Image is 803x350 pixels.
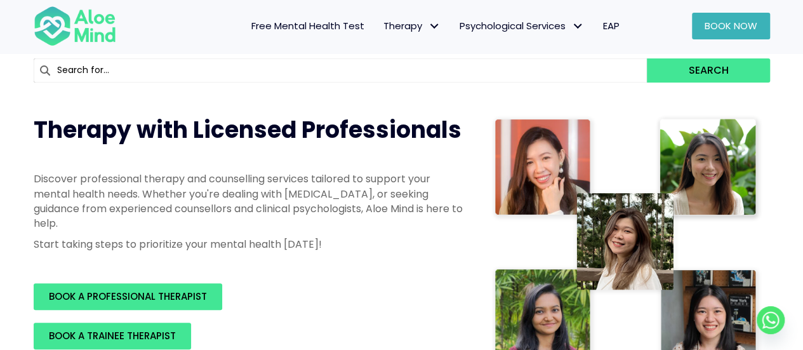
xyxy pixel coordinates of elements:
[34,5,116,47] img: Aloe mind Logo
[34,114,461,146] span: Therapy with Licensed Professionals
[374,13,450,39] a: TherapyTherapy: submenu
[425,17,444,36] span: Therapy: submenu
[757,306,785,334] a: Whatsapp
[49,329,176,342] span: BOOK A TRAINEE THERAPIST
[34,58,647,83] input: Search for...
[34,323,191,349] a: BOOK A TRAINEE THERAPIST
[460,19,584,32] span: Psychological Services
[34,237,465,252] p: Start taking steps to prioritize your mental health [DATE]!
[692,13,770,39] a: Book Now
[705,19,757,32] span: Book Now
[569,17,587,36] span: Psychological Services: submenu
[34,283,222,310] a: BOOK A PROFESSIONAL THERAPIST
[242,13,374,39] a: Free Mental Health Test
[251,19,364,32] span: Free Mental Health Test
[383,19,441,32] span: Therapy
[603,19,620,32] span: EAP
[49,290,207,303] span: BOOK A PROFESSIONAL THERAPIST
[594,13,629,39] a: EAP
[647,58,769,83] button: Search
[133,13,629,39] nav: Menu
[450,13,594,39] a: Psychological ServicesPsychological Services: submenu
[34,172,465,231] p: Discover professional therapy and counselling services tailored to support your mental health nee...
